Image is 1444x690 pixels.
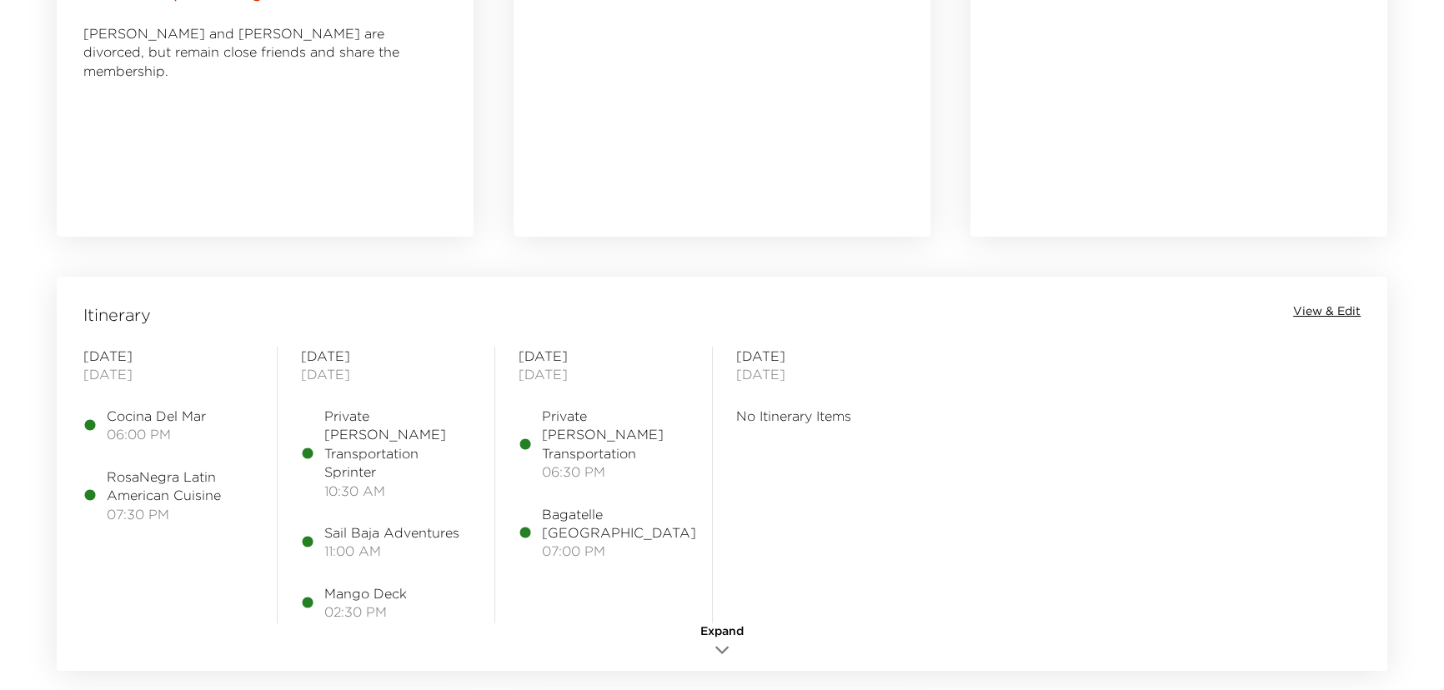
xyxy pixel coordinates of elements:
[324,482,471,500] span: 10:30 AM
[301,365,471,383] span: [DATE]
[324,523,459,542] span: Sail Baja Adventures
[83,24,447,80] div: [PERSON_NAME] and [PERSON_NAME] are divorced, but remain close friends and share the membership.
[542,542,696,560] span: 07:00 PM
[324,584,407,602] span: Mango Deck
[83,365,253,383] span: [DATE]
[736,365,906,383] span: [DATE]
[324,407,471,482] span: Private [PERSON_NAME] Transportation Sprinter
[542,505,696,542] span: Bagatelle [GEOGRAPHIC_DATA]
[301,347,471,365] span: [DATE]
[107,407,206,425] span: Cocina Del Mar
[324,602,407,621] span: 02:30 PM
[519,365,689,383] span: [DATE]
[736,347,906,365] span: [DATE]
[83,303,151,327] span: Itinerary
[107,425,206,443] span: 06:00 PM
[324,542,459,560] span: 11:00 AM
[519,347,689,365] span: [DATE]
[542,462,689,481] span: 06:30 PM
[1293,303,1361,320] button: View & Edit
[680,623,764,662] button: Expand
[107,467,253,505] span: RosaNegra Latin American Cuisine
[107,505,253,523] span: 07:30 PM
[542,407,689,462] span: Private [PERSON_NAME] Transportation
[83,347,253,365] span: [DATE]
[736,407,906,425] span: No Itinerary Items
[700,623,744,640] span: Expand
